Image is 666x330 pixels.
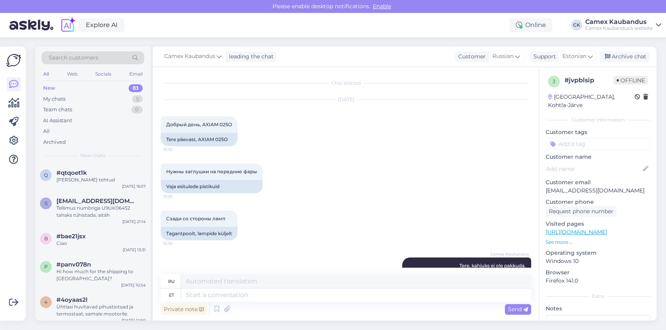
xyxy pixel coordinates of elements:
[122,317,146,323] div: [DATE] 12:50
[571,20,582,31] div: CK
[546,249,650,257] p: Operating system
[553,78,555,84] span: j
[80,152,105,159] span: New chats
[492,52,514,61] span: Russian
[546,239,650,246] p: See more ...
[546,277,650,285] p: Firefox 141.0
[44,236,48,241] span: b
[56,268,146,282] div: Hi how much for the shipping to [GEOGRAPHIC_DATA]?
[455,53,486,61] div: Customer
[56,240,146,247] div: Ciao
[546,165,641,173] input: Add name
[94,69,113,79] div: Socials
[56,233,86,240] span: #bae21jsx
[226,53,274,61] div: leading the chat
[161,96,531,103] div: [DATE]
[546,257,650,265] p: Windows 10
[546,305,650,313] p: Notes
[56,296,87,303] span: #4oyaas2l
[44,264,48,270] span: p
[43,95,65,103] div: My chats
[546,293,650,300] div: Extra
[161,227,238,240] div: Tagantpoolt, lampide küljelt
[56,303,146,317] div: Ühtlasi huvitavad pihustiotsad ja termostaat, samale mootorile.
[546,178,650,187] p: Customer email
[600,51,650,62] div: Archive chat
[121,282,146,288] div: [DATE] 10:54
[459,263,526,268] span: Tere, kahjuks ei ole pakkuda.
[546,268,650,277] p: Browser
[546,228,607,236] a: [URL][DOMAIN_NAME]
[128,69,144,79] div: Email
[166,121,232,127] span: Добрый день, AXIAM 025O
[6,53,21,68] img: Askly Logo
[166,169,257,174] span: Нужны заглушки на передние фары
[510,18,552,32] div: Online
[132,95,143,103] div: 5
[546,153,650,161] p: Customer name
[44,172,48,178] span: q
[79,18,124,32] a: Explore AI
[43,106,72,114] div: Team chats
[546,187,650,195] p: [EMAIL_ADDRESS][DOMAIN_NAME]
[546,138,650,150] input: Add a tag
[43,138,66,146] div: Archived
[161,304,207,315] div: Private note
[563,52,586,61] span: Estonian
[163,194,192,199] span: 15:35
[163,147,192,152] span: 15:35
[44,299,47,305] span: 4
[508,306,528,313] span: Send
[164,52,215,61] span: Camex Kaubandus
[613,76,648,85] span: Offline
[490,251,529,257] span: Camex Kaubandus
[122,219,146,225] div: [DATE] 21:14
[564,76,613,85] div: # jvpblsip
[548,93,635,109] div: [GEOGRAPHIC_DATA], Kohtla-Järve
[546,220,650,228] p: Visited pages
[163,241,192,247] span: 15:35
[56,205,146,219] div: Tellimus numbriga U9UK06452 tahaks tühistada, aitäh
[49,54,98,62] span: Search customers
[56,261,91,268] span: #panv078n
[42,69,51,79] div: All
[123,247,146,253] div: [DATE] 13:31
[131,106,143,114] div: 0
[56,198,138,205] span: Sectorx5@hotmail.com
[161,133,238,146] div: Tere päevast, AXIAM 025O
[60,17,76,33] img: explore-ai
[585,19,653,25] div: Camex Kaubandus
[161,180,263,193] div: Vaja esitulede pistikuid
[585,25,653,31] div: Camex Kaubandus's website
[65,69,79,79] div: Web
[166,216,225,221] span: Сзади со стороны ламп
[43,84,55,92] div: New
[585,19,661,31] a: Camex KaubandusCamex Kaubandus's website
[530,53,556,61] div: Support
[168,275,175,288] div: ru
[122,183,146,189] div: [DATE] 16:57
[56,176,146,183] div: [PERSON_NAME] tehtud
[129,84,143,92] div: 83
[43,117,72,125] div: AI Assistant
[161,80,531,87] div: Chat started
[43,127,50,135] div: All
[546,206,617,217] div: Request phone number
[169,288,174,302] div: et
[546,128,650,136] p: Customer tags
[45,200,47,206] span: S
[546,116,650,123] div: Customer information
[546,198,650,206] p: Customer phone
[56,169,87,176] span: #qtqoet1k
[370,3,394,10] span: Enable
